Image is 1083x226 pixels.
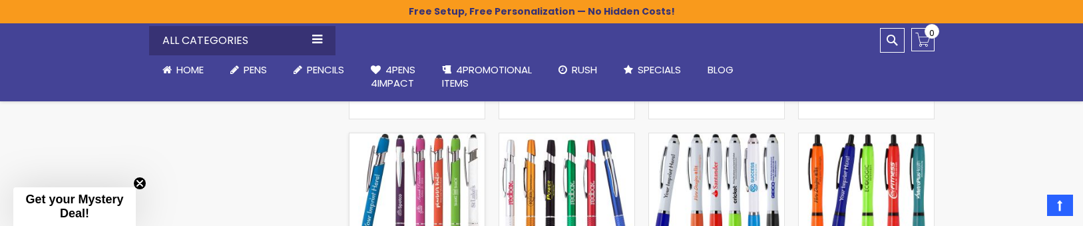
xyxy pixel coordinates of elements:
[429,55,545,99] a: 4PROMOTIONALITEMS
[799,133,934,144] a: Neon-Bright Promo Pens - Special Offer
[694,55,747,85] a: Blog
[371,63,415,90] span: 4Pens 4impact
[176,63,204,77] span: Home
[307,63,344,77] span: Pencils
[545,55,610,85] a: Rush
[973,190,1083,226] iframe: Google Customer Reviews
[25,193,123,220] span: Get your Mystery Deal!
[499,133,634,144] a: Escalade Metal-Grip Advertising Pens
[149,55,217,85] a: Home
[442,63,532,90] span: 4PROMOTIONAL ITEMS
[708,63,734,77] span: Blog
[244,63,267,77] span: Pens
[638,63,681,77] span: Specials
[217,55,280,85] a: Pens
[649,133,784,144] a: Kimberly Logo Stylus Pens - Special Offer
[133,177,146,190] button: Close teaser
[349,133,485,144] a: Epic Soft Touch® Custom Pens + Stylus - Special Offer
[13,187,136,226] div: Get your Mystery Deal!Close teaser
[280,55,357,85] a: Pencils
[911,28,935,51] a: 0
[610,55,694,85] a: Specials
[572,63,597,77] span: Rush
[149,26,335,55] div: All Categories
[357,55,429,99] a: 4Pens4impact
[929,27,935,39] span: 0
